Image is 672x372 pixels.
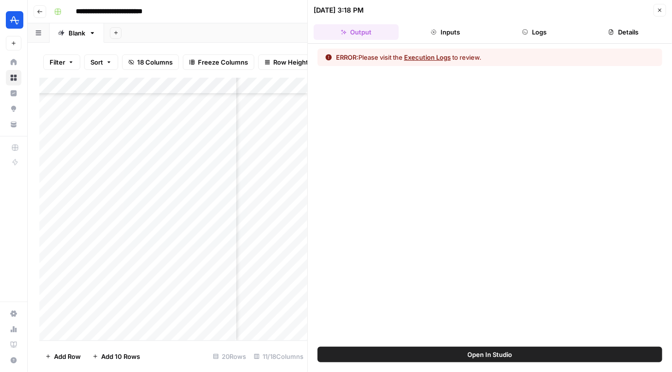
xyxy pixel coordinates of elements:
[50,23,104,43] a: Blank
[336,53,358,61] span: ERROR:
[87,349,146,364] button: Add 10 Rows
[50,57,65,67] span: Filter
[122,54,179,70] button: 18 Columns
[6,353,21,368] button: Help + Support
[6,117,21,132] a: Your Data
[6,101,21,117] a: Opportunities
[43,54,80,70] button: Filter
[39,349,87,364] button: Add Row
[6,306,21,321] a: Settings
[101,352,140,361] span: Add 10 Rows
[69,28,85,38] div: Blank
[84,54,118,70] button: Sort
[90,57,103,67] span: Sort
[6,321,21,337] a: Usage
[258,54,315,70] button: Row Height
[314,5,364,15] div: [DATE] 3:18 PM
[404,52,451,62] button: Execution Logs
[318,347,662,362] button: Open In Studio
[581,24,666,40] button: Details
[209,349,250,364] div: 20 Rows
[403,24,488,40] button: Inputs
[183,54,254,70] button: Freeze Columns
[6,70,21,85] a: Browse
[6,8,21,32] button: Workspace: Amplitude
[6,337,21,353] a: Learning Hub
[468,350,513,359] span: Open In Studio
[6,11,23,29] img: Amplitude Logo
[6,85,21,101] a: Insights
[198,57,248,67] span: Freeze Columns
[250,349,307,364] div: 11/18 Columns
[6,54,21,70] a: Home
[137,57,173,67] span: 18 Columns
[273,57,308,67] span: Row Height
[314,24,399,40] button: Output
[336,52,481,62] div: Please visit the to review.
[492,24,577,40] button: Logs
[54,352,81,361] span: Add Row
